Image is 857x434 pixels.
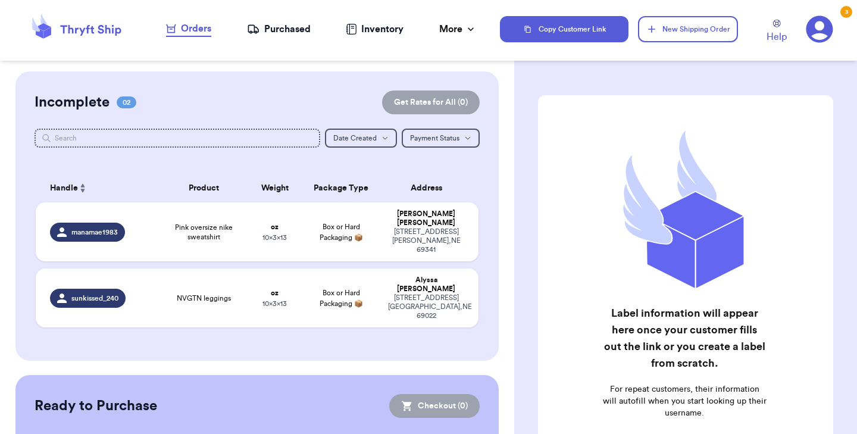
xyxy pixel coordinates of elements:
div: [STREET_ADDRESS] [GEOGRAPHIC_DATA] , NE 69022 [388,294,464,320]
a: 3 [806,15,833,43]
span: Date Created [333,135,377,142]
h2: Ready to Purchase [35,396,157,416]
span: Help [767,30,787,44]
strong: oz [271,289,279,296]
button: Get Rates for All (0) [382,90,480,114]
p: For repeat customers, their information will autofill when you start looking up their username. [602,383,767,419]
span: 10 x 3 x 13 [262,300,287,307]
div: 3 [840,6,852,18]
span: NVGTN leggings [177,294,231,303]
div: [PERSON_NAME] [PERSON_NAME] [388,210,464,227]
span: 10 x 3 x 13 [262,234,287,241]
span: Pink oversize nike sweatshirt [167,223,241,242]
span: sunkissed_240 [71,294,118,303]
button: Date Created [325,129,397,148]
div: Alyssa [PERSON_NAME] [388,276,464,294]
a: Help [767,20,787,44]
th: Package Type [301,174,381,202]
a: Orders [166,21,211,37]
a: Purchased [247,22,311,36]
button: New Shipping Order [638,16,738,42]
button: Payment Status [402,129,480,148]
span: Payment Status [410,135,459,142]
th: Product [159,174,248,202]
th: Address [381,174,478,202]
span: Handle [50,182,78,195]
h2: Incomplete [35,93,110,112]
span: 02 [117,96,136,108]
strong: oz [271,223,279,230]
button: Checkout (0) [389,394,480,418]
button: Sort ascending [78,181,87,195]
div: More [439,22,477,36]
span: Box or Hard Packaging 📦 [320,223,363,241]
th: Weight [248,174,301,202]
h2: Label information will appear here once your customer fills out the link or you create a label fr... [602,305,767,371]
div: Orders [166,21,211,36]
input: Search [35,129,320,148]
span: manamae1983 [71,227,118,237]
button: Copy Customer Link [500,16,628,42]
span: Box or Hard Packaging 📦 [320,289,363,307]
div: [STREET_ADDRESS] [PERSON_NAME] , NE 69341 [388,227,464,254]
a: Inventory [346,22,404,36]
